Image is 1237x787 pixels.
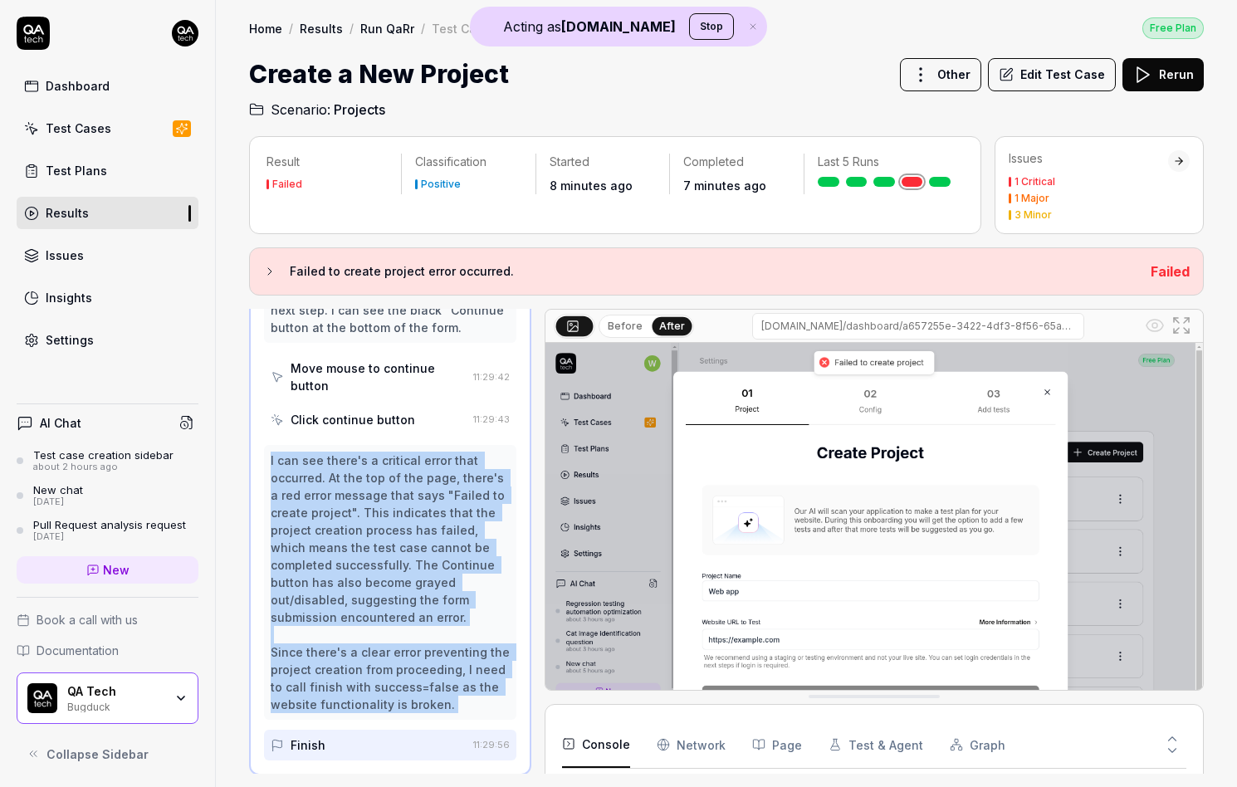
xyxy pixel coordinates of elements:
a: Pull Request analysis request[DATE] [17,518,198,543]
a: Run QaRr [360,20,414,37]
div: [DATE] [33,496,83,508]
div: / [289,20,293,37]
button: Click continue button11:29:43 [264,404,516,435]
button: Edit Test Case [988,58,1116,91]
img: 7ccf6c19-61ad-4a6c-8811-018b02a1b829.jpg [172,20,198,46]
a: Results [300,20,343,37]
div: QA Tech [67,684,164,699]
img: Screenshot [545,343,1203,754]
div: Move mouse to continue button [291,359,467,394]
div: [DATE] [33,531,186,543]
button: Test & Agent [829,721,923,768]
h4: AI Chat [40,414,81,432]
button: Rerun [1122,58,1204,91]
p: Classification [415,154,522,170]
button: Move mouse to continue button11:29:42 [264,353,516,401]
span: Collapse Sidebar [46,745,149,763]
a: Results [17,197,198,229]
a: New [17,556,198,584]
div: Results [46,204,89,222]
div: New chat [33,483,83,496]
div: Issues [1009,150,1168,167]
button: Failed to create project error occurred. [263,262,1137,281]
button: Show all interative elements [1142,312,1168,339]
button: Collapse Sidebar [17,737,198,770]
button: Before [601,317,649,335]
button: After [653,316,692,335]
h3: Failed to create project error occurred. [290,262,1137,281]
p: Started [550,154,657,170]
button: Stop [689,13,734,40]
h1: Create a New Project [249,56,509,93]
span: Failed [1151,263,1190,280]
img: QA Tech Logo [27,683,57,713]
a: Test case creation sidebarabout 2 hours ago [17,448,198,473]
span: Projects [334,100,385,120]
div: I can see there's a critical error that occurred. At the top of the page, there's a red error mes... [271,452,510,713]
div: 3 Minor [1015,210,1052,220]
p: Last 5 Runs [818,154,951,170]
span: Book a call with us [37,611,138,628]
time: 8 minutes ago [550,178,633,193]
a: Documentation [17,642,198,659]
a: Scenario:Projects [249,100,385,120]
button: Console [562,721,630,768]
span: Documentation [37,642,119,659]
time: 7 minutes ago [683,178,766,193]
div: / [421,20,425,37]
button: Page [752,721,802,768]
div: Pull Request analysis request [33,518,186,531]
div: / [350,20,354,37]
div: 1 Critical [1015,177,1055,187]
a: Book a call with us [17,611,198,628]
p: Result [266,154,388,170]
p: Completed [683,154,790,170]
div: Failed [272,179,302,189]
button: Open in full screen [1168,312,1195,339]
a: Settings [17,324,198,356]
button: Finish11:29:56 [264,730,516,760]
button: Free Plan [1142,17,1204,39]
div: Bugduck [67,699,164,712]
div: Click continue button [291,411,415,428]
a: Test Plans [17,154,198,187]
span: Scenario: [267,100,330,120]
div: Test Case Result [432,20,530,37]
a: Issues [17,239,198,271]
div: Finish [291,736,325,754]
div: Settings [46,331,94,349]
div: about 2 hours ago [33,462,174,473]
a: Dashboard [17,70,198,102]
div: Positive [421,179,461,189]
div: Insights [46,289,92,306]
div: Issues [46,247,84,264]
a: Insights [17,281,198,314]
button: Other [900,58,981,91]
div: Dashboard [46,77,110,95]
a: Home [249,20,282,37]
div: Test Cases [46,120,111,137]
button: QA Tech LogoQA TechBugduck [17,672,198,724]
div: 1 Major [1015,193,1049,203]
div: Test Plans [46,162,107,179]
div: Test case creation sidebar [33,448,174,462]
time: 11:29:56 [473,739,510,750]
button: Graph [950,721,1005,768]
span: New [103,561,130,579]
time: 11:29:42 [473,371,510,383]
time: 11:29:43 [473,413,510,425]
a: New chat[DATE] [17,483,198,508]
button: Network [657,721,726,768]
a: Test Cases [17,112,198,144]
